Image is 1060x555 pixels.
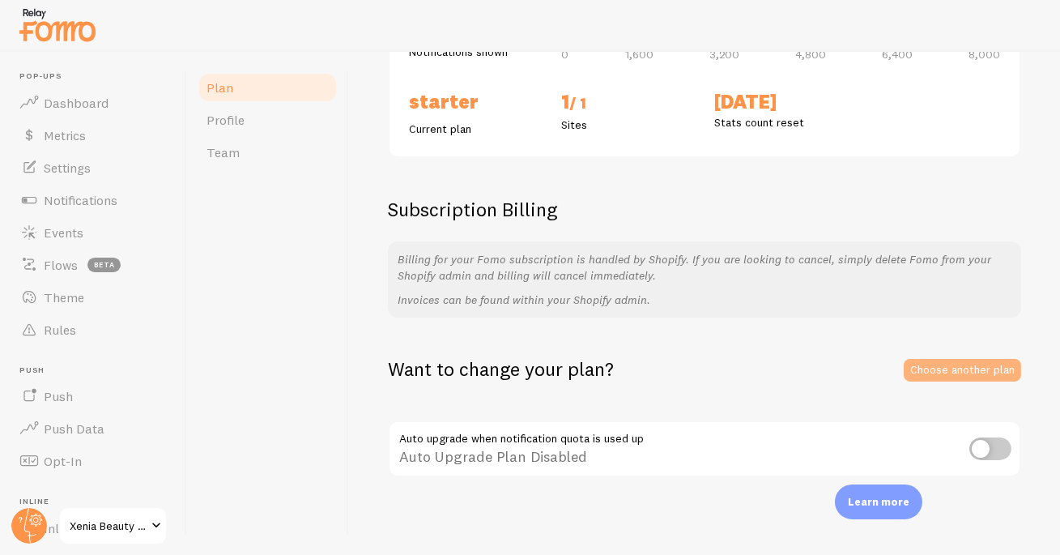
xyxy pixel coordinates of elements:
[388,356,614,382] h2: Want to change your plan?
[10,216,177,249] a: Events
[398,251,1011,284] p: Billing for your Fomo subscription is handled by Shopify. If you are looking to cancel, simply de...
[562,89,696,117] h2: 1
[714,89,848,114] h2: [DATE]
[835,485,922,519] div: Learn more
[625,49,653,60] span: 1,600
[968,49,1000,60] span: 8,000
[197,104,338,136] a: Profile
[10,119,177,152] a: Metrics
[44,224,83,241] span: Events
[10,380,177,412] a: Push
[17,4,98,45] img: fomo-relay-logo-orange.svg
[44,192,117,208] span: Notifications
[44,127,86,143] span: Metrics
[409,89,543,114] h2: Starter
[44,95,109,111] span: Dashboard
[562,49,569,60] span: 0
[87,258,121,272] span: beta
[570,94,587,113] span: / 1
[206,79,233,96] span: Plan
[58,506,168,545] a: Xenia Beauty Labs
[882,49,913,60] span: 6,400
[388,197,1021,222] h2: Subscription Billing
[709,49,739,60] span: 3,200
[10,445,177,477] a: Opt-In
[10,152,177,184] a: Settings
[388,421,1021,480] div: Auto Upgrade Plan Disabled
[19,497,177,507] span: Inline
[795,49,826,60] span: 4,800
[19,71,177,82] span: Pop-ups
[714,114,848,130] p: Stats count reset
[848,494,909,510] p: Learn more
[10,249,177,281] a: Flows beta
[904,359,1021,382] a: Choose another plan
[197,71,338,104] a: Plan
[44,289,84,305] span: Theme
[70,516,147,536] span: Xenia Beauty Labs
[10,281,177,314] a: Theme
[206,112,245,128] span: Profile
[409,121,543,137] p: Current plan
[44,453,82,469] span: Opt-In
[44,421,104,437] span: Push Data
[44,322,76,338] span: Rules
[197,136,338,169] a: Team
[10,184,177,216] a: Notifications
[44,160,91,176] span: Settings
[44,388,73,404] span: Push
[10,412,177,445] a: Push Data
[562,117,696,133] p: Sites
[44,257,78,273] span: Flows
[409,44,543,60] p: Notifications shown
[10,87,177,119] a: Dashboard
[10,314,177,346] a: Rules
[206,144,240,160] span: Team
[398,292,1011,308] p: Invoices can be found within your Shopify admin.
[19,365,177,376] span: Push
